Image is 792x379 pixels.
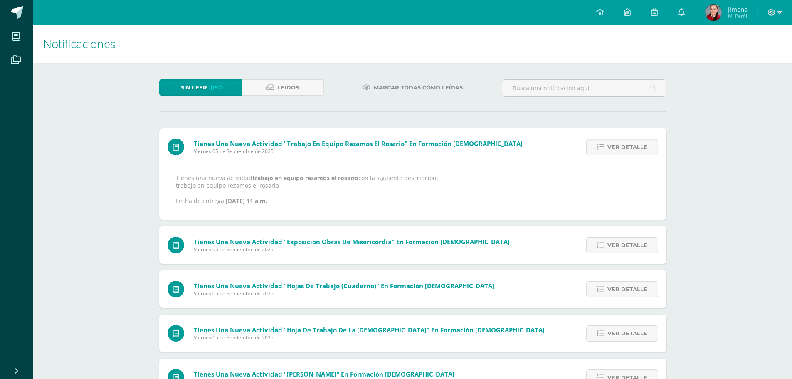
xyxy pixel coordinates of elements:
span: Tienes una nueva actividad "exposición obras de misericordia" En Formación [DEMOGRAPHIC_DATA] [194,238,510,246]
span: Tienes una nueva actividad "hojas de trabajo (cuaderno)" En Formación [DEMOGRAPHIC_DATA] [194,282,494,290]
a: Sin leer(157) [159,79,242,96]
span: Marcar todas como leídas [374,80,463,95]
span: Mi Perfil [728,12,748,20]
span: Jimena [728,5,748,13]
span: Leídos [278,80,299,95]
span: Ver detalle [607,139,647,155]
p: Tienes una nueva actividad con la siguiente descripción: trabajo en equipo rezamos el rosario Fec... [176,174,650,205]
span: Ver detalle [607,326,647,341]
span: Tienes una nueva actividad "Hoja de trabajo de la [DEMOGRAPHIC_DATA]" En Formación [DEMOGRAPHIC_D... [194,326,545,334]
input: Busca una notificación aquí [502,80,666,96]
a: Marcar todas como leídas [352,79,473,96]
span: Viernes 05 de Septiembre de 2025 [194,334,545,341]
span: Viernes 05 de Septiembre de 2025 [194,246,510,253]
a: Leídos [242,79,324,96]
span: Ver detalle [607,238,647,253]
span: Ver detalle [607,282,647,297]
span: Tienes una nueva actividad "trabajo en equipo rezamos el rosario" En Formación [DEMOGRAPHIC_DATA] [194,139,523,148]
span: Viernes 05 de Septiembre de 2025 [194,290,494,297]
span: Tienes una nueva actividad "[PERSON_NAME]" En Formación [DEMOGRAPHIC_DATA] [194,370,454,378]
strong: trabajo en equipo rezamos el rosario [252,174,358,182]
strong: [DATE] 11 a.m. [226,197,267,205]
span: Viernes 05 de Septiembre de 2025 [194,148,523,155]
span: (157) [210,80,223,95]
span: Notificaciones [43,36,116,52]
span: Sin leer [181,80,207,95]
img: 8b0f4665ab33adcccd1c821380761454.png [705,4,722,21]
